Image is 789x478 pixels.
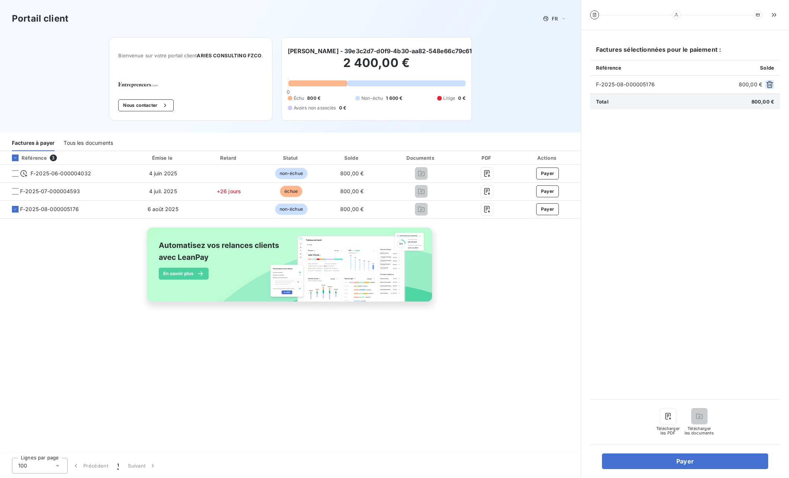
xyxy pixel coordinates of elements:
span: 1 [117,462,119,469]
button: Précédent [68,458,113,474]
span: 4 juin 2025 [149,170,177,176]
span: Bienvenue sur votre portail client . [118,52,263,58]
span: 800,00 € [340,170,364,176]
h6: [PERSON_NAME] - 39e3c2d7-d0f9-4b30-aa82-548e66c79c61 [288,47,472,55]
div: Retard [199,154,259,162]
span: 1 600 € [386,95,402,102]
span: 800 € [307,95,321,102]
span: Avoirs non associés [294,105,336,111]
span: 3 [50,154,57,161]
span: ARIES CONSULTING FZCO [197,52,261,58]
div: Référence [6,154,47,161]
button: 1 [113,458,123,474]
span: F-2025-07-000004593 [20,188,80,195]
img: Company logo [118,82,166,87]
span: Télécharger les documents [685,426,714,435]
div: Actions [516,154,579,162]
span: 0 [287,89,290,95]
span: Échu [294,95,305,102]
span: échue [280,186,302,197]
span: 800,00 € [340,188,364,194]
span: non-échue [275,168,307,179]
button: Payer [536,168,559,179]
span: 800,00 € [340,206,364,212]
h3: Portail client [12,12,68,25]
span: non-échue [275,204,307,215]
span: 0 € [458,95,465,102]
div: Documents [384,154,459,162]
span: F-2025-08-000005176 [596,81,736,88]
span: Litige [443,95,455,102]
span: Télécharger les PDF [656,426,680,435]
span: 800,00 € [739,81,762,88]
span: Référence [596,65,621,71]
h6: Factures sélectionnées pour le paiement : [590,45,780,60]
span: 4 juil. 2025 [149,188,177,194]
div: Émise le [130,154,196,162]
button: Nous contacter [118,99,173,111]
button: Payer [536,203,559,215]
h2: 2 400,00 € [288,55,466,78]
span: Non-échu [361,95,383,102]
span: F-2025-08-000005176 [20,205,79,213]
div: Factures à payer [12,136,55,151]
button: Suivant [123,458,161,474]
span: FR [552,16,558,22]
span: 800,00 € [751,99,774,105]
div: PDF [462,154,513,162]
span: 6 août 2025 [148,206,178,212]
span: 100 [18,462,27,469]
span: Solde [760,65,774,71]
button: Payer [602,453,768,469]
span: Total [596,99,609,105]
img: banner [140,223,441,315]
span: F-2025-06-000004032 [30,170,91,177]
span: 0 € [339,105,346,111]
span: +26 jours [217,188,241,194]
div: Statut [262,154,321,162]
div: Solde [323,154,381,162]
button: Payer [536,185,559,197]
div: Tous les documents [64,136,113,151]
